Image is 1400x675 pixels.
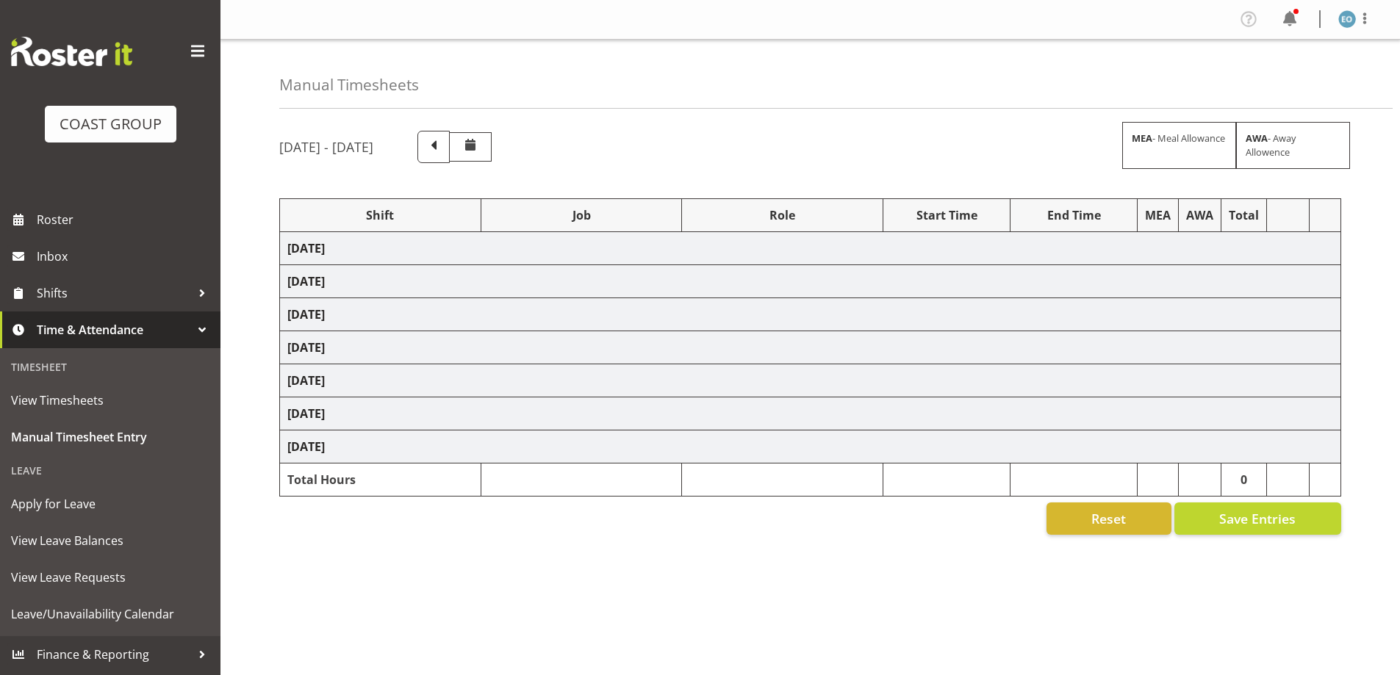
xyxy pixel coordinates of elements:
[280,331,1341,364] td: [DATE]
[1221,463,1267,497] td: 0
[4,455,217,486] div: Leave
[4,382,217,419] a: View Timesheets
[4,522,217,559] a: View Leave Balances
[37,282,191,304] span: Shifts
[4,559,217,596] a: View Leave Requests
[280,364,1341,397] td: [DATE]
[280,232,1341,265] td: [DATE]
[280,430,1341,463] td: [DATE]
[11,426,209,448] span: Manual Timesheet Entry
[1174,502,1341,535] button: Save Entries
[279,76,419,93] h4: Manual Timesheets
[37,319,191,341] span: Time & Attendance
[11,493,209,515] span: Apply for Leave
[1186,206,1213,224] div: AWA
[280,298,1341,331] td: [DATE]
[11,603,209,625] span: Leave/Unavailability Calendar
[37,643,191,665] span: Finance & Reporting
[1018,206,1130,224] div: End Time
[1338,10,1356,28] img: ed-odum1178.jpg
[891,206,1002,224] div: Start Time
[287,206,473,224] div: Shift
[1091,509,1126,528] span: Reset
[4,352,217,382] div: Timesheet
[280,397,1341,430] td: [DATE]
[1145,206,1171,224] div: MEA
[4,486,217,522] a: Apply for Leave
[11,37,132,66] img: Rosterit website logo
[280,265,1341,298] td: [DATE]
[689,206,875,224] div: Role
[37,209,213,231] span: Roster
[1246,131,1268,145] strong: AWA
[1219,509,1296,528] span: Save Entries
[1132,131,1152,145] strong: MEA
[11,566,209,588] span: View Leave Requests
[11,389,209,411] span: View Timesheets
[4,596,217,632] a: Leave/Unavailability Calendar
[1236,122,1350,169] div: - Away Allowence
[1122,122,1236,169] div: - Meal Allowance
[37,245,213,267] span: Inbox
[1047,502,1171,535] button: Reset
[489,206,675,224] div: Job
[11,530,209,552] span: View Leave Balances
[60,113,162,135] div: COAST GROUP
[1229,206,1259,224] div: Total
[280,463,481,497] td: Total Hours
[4,419,217,455] a: Manual Timesheet Entry
[279,139,373,155] h5: [DATE] - [DATE]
